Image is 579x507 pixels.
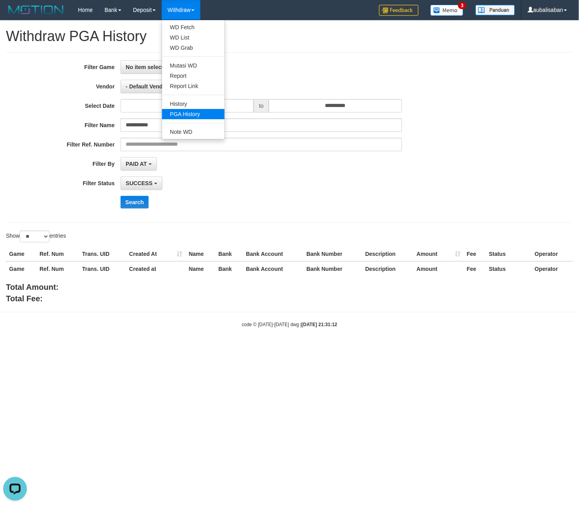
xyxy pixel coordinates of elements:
[162,43,224,53] a: WD Grab
[121,196,149,208] button: Search
[486,261,532,276] th: Status
[162,81,224,91] a: Report Link
[486,247,532,261] th: Status
[162,71,224,81] a: Report
[126,247,186,261] th: Created At
[79,261,126,276] th: Trans. UID
[186,247,215,261] th: Name
[362,247,413,261] th: Description
[532,247,573,261] th: Operator
[302,322,337,327] strong: [DATE] 21:31:12
[303,247,362,261] th: Bank Number
[6,28,573,44] h1: Withdraw PGA History
[121,60,179,74] button: No item selected
[379,5,419,16] img: Feedback.jpg
[6,247,36,261] th: Game
[6,261,36,276] th: Game
[126,64,170,70] span: No item selected
[121,157,157,171] button: PAID AT
[458,2,466,9] span: 3
[215,261,243,276] th: Bank
[243,247,304,261] th: Bank Account
[186,261,215,276] th: Name
[20,231,49,242] select: Showentries
[362,261,413,276] th: Description
[162,32,224,43] a: WD List
[79,247,126,261] th: Trans. UID
[162,22,224,32] a: WD Fetch
[242,322,338,327] small: code © [DATE]-[DATE] dwg |
[121,177,162,190] button: SUCCESS
[36,247,79,261] th: Ref. Num
[215,247,243,261] th: Bank
[6,283,58,291] b: Total Amount:
[121,80,181,93] button: - Default Vendor -
[243,261,304,276] th: Bank Account
[162,99,224,109] a: History
[126,180,153,186] span: SUCCESS
[126,161,147,167] span: PAID AT
[36,261,79,276] th: Ref. Num
[413,247,464,261] th: Amount
[162,60,224,71] a: Mutasi WD
[126,83,172,90] span: - Default Vendor -
[6,294,43,303] b: Total Fee:
[430,5,464,16] img: Button%20Memo.svg
[413,261,464,276] th: Amount
[464,247,486,261] th: Fee
[3,3,27,27] button: Open LiveChat chat widget
[464,261,486,276] th: Fee
[532,261,573,276] th: Operator
[6,231,66,242] label: Show entries
[6,4,66,16] img: MOTION_logo.png
[303,261,362,276] th: Bank Number
[162,127,224,137] a: Note WD
[162,109,224,119] a: PGA History
[126,261,186,276] th: Created at
[475,5,515,15] img: panduan.png
[254,99,269,113] span: to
